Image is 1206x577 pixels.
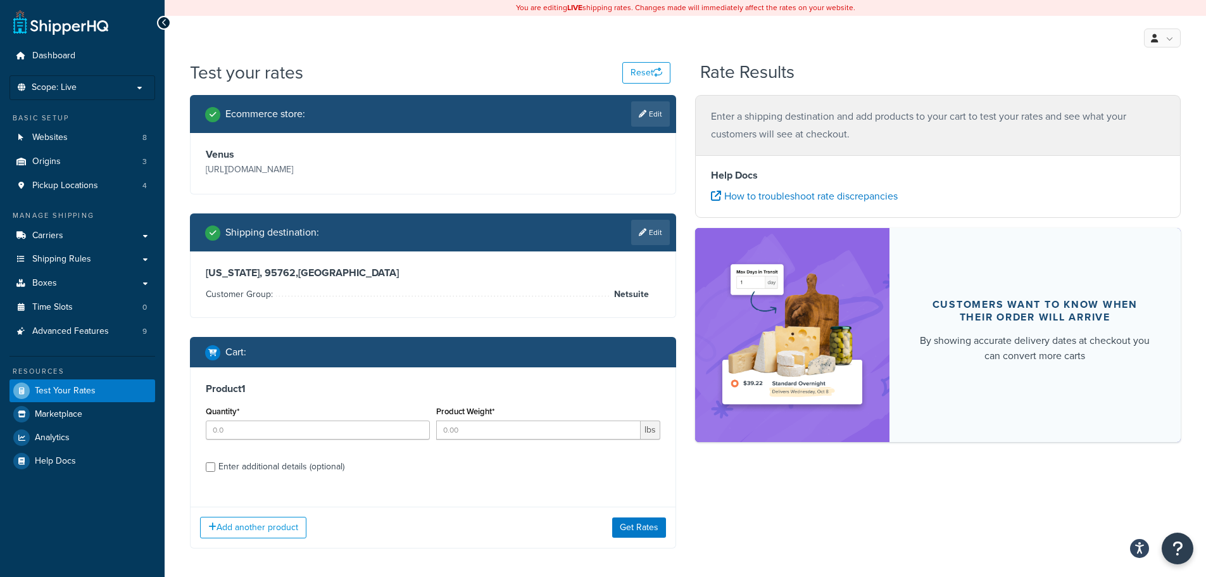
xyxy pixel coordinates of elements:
[206,462,215,472] input: Enter additional details (optional)
[35,433,70,443] span: Analytics
[611,287,649,302] span: Netsuite
[9,174,155,198] a: Pickup Locations4
[206,407,239,416] label: Quantity*
[711,108,1165,143] p: Enter a shipping destination and add products to your cart to test your rates and see what your c...
[190,60,303,85] h1: Test your rates
[35,386,96,396] span: Test Your Rates
[32,82,77,93] span: Scope: Live
[9,379,155,402] a: Test Your Rates
[641,421,660,440] span: lbs
[9,403,155,426] a: Marketplace
[225,108,305,120] h2: Ecommerce store :
[9,150,155,174] a: Origins3
[32,181,98,191] span: Pickup Locations
[9,113,155,124] div: Basic Setup
[142,302,147,313] span: 0
[32,302,73,313] span: Time Slots
[714,247,870,423] img: feature-image-ddt-36eae7f7280da8017bfb280eaccd9c446f90b1fe08728e4019434db127062ab4.png
[206,288,276,301] span: Customer Group:
[622,62,670,84] button: Reset
[9,450,155,472] a: Help Docs
[631,101,670,127] a: Edit
[32,132,68,143] span: Websites
[35,456,76,467] span: Help Docs
[436,421,641,440] input: 0.00
[225,346,246,358] h2: Cart :
[225,227,319,238] h2: Shipping destination :
[711,168,1165,183] h4: Help Docs
[567,2,582,13] b: LIVE
[612,517,666,538] button: Get Rates
[206,161,430,179] p: [URL][DOMAIN_NAME]
[35,409,82,420] span: Marketplace
[9,126,155,149] li: Websites
[200,517,306,538] button: Add another product
[920,333,1151,364] div: By showing accurate delivery dates at checkout you can convert more carts
[9,366,155,377] div: Resources
[206,267,660,279] h3: [US_STATE], 95762 , [GEOGRAPHIC_DATA]
[9,296,155,319] a: Time Slots0
[32,156,61,167] span: Origins
[32,51,75,61] span: Dashboard
[9,210,155,221] div: Manage Shipping
[436,407,494,416] label: Product Weight*
[206,383,660,395] h3: Product 1
[631,220,670,245] a: Edit
[9,272,155,295] a: Boxes
[206,421,430,440] input: 0.0
[9,174,155,198] li: Pickup Locations
[9,320,155,343] a: Advanced Features9
[9,426,155,449] a: Analytics
[920,298,1151,324] div: Customers want to know when their order will arrive
[142,181,147,191] span: 4
[9,248,155,271] a: Shipping Rules
[32,254,91,265] span: Shipping Rules
[142,132,147,143] span: 8
[9,126,155,149] a: Websites8
[711,189,898,203] a: How to troubleshoot rate discrepancies
[32,326,109,337] span: Advanced Features
[9,150,155,174] li: Origins
[9,224,155,248] a: Carriers
[142,326,147,337] span: 9
[9,44,155,68] a: Dashboard
[32,231,63,241] span: Carriers
[9,296,155,319] li: Time Slots
[32,278,57,289] span: Boxes
[142,156,147,167] span: 3
[9,320,155,343] li: Advanced Features
[218,458,344,476] div: Enter additional details (optional)
[1162,533,1193,564] button: Open Resource Center
[700,63,795,82] h2: Rate Results
[206,148,430,161] h3: Venus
